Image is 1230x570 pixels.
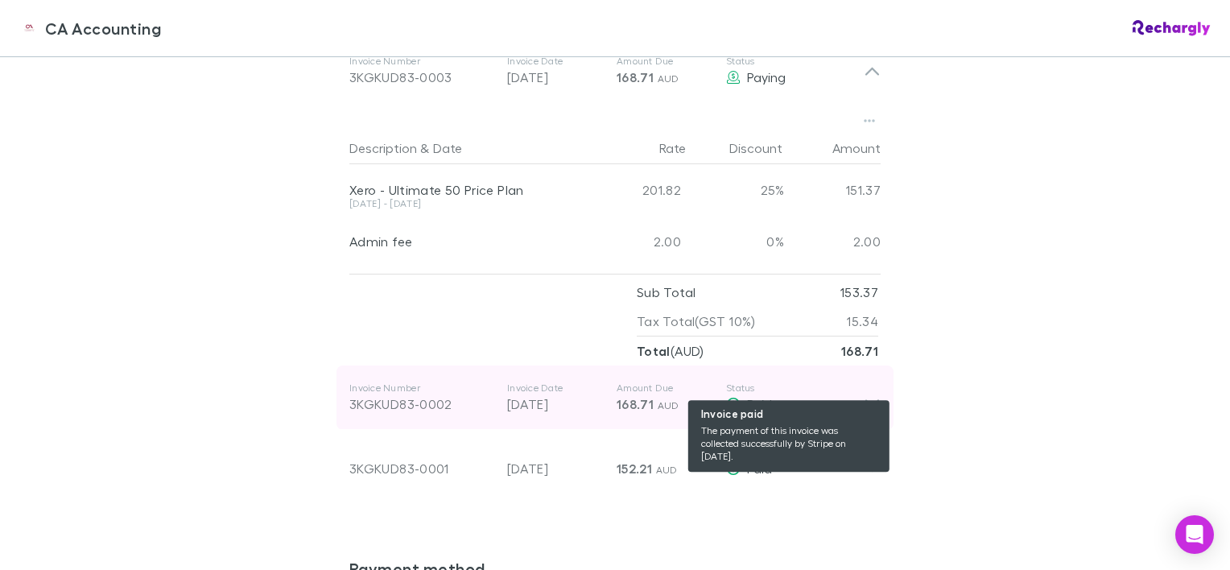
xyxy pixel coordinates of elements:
[336,39,894,103] div: Invoice Number3KGKUD83-0003Invoice Date[DATE]Amount Due168.71 AUDStatusPaying
[847,307,878,336] p: 15.34
[617,382,713,394] p: Amount Due
[507,382,604,394] p: Invoice Date
[349,132,417,164] button: Description
[617,55,713,68] p: Amount Due
[637,307,756,336] p: Tax Total (GST 10%)
[19,19,39,38] img: CA Accounting's Logo
[433,132,462,164] button: Date
[349,55,494,68] p: Invoice Number
[784,164,881,216] div: 151.37
[656,464,678,476] span: AUD
[617,69,654,85] span: 168.71
[349,68,494,87] div: 3KGKUD83-0003
[687,164,784,216] div: 25%
[591,216,687,267] div: 2.00
[349,382,494,394] p: Invoice Number
[637,278,695,307] p: Sub Total
[726,55,864,68] p: Status
[349,132,584,164] div: &
[617,396,654,412] span: 168.71
[349,199,584,209] div: [DATE] - [DATE]
[1133,20,1211,36] img: Rechargly Logo
[840,278,878,307] p: 153.37
[349,459,494,478] div: 3KGKUD83-0001
[617,461,652,477] span: 152.21
[747,69,786,85] span: Paying
[349,233,584,250] div: Admin fee
[336,366,894,430] div: Invoice Number3KGKUD83-0002Invoice Date[DATE]Amount Due168.71 AUDStatus
[507,68,604,87] p: [DATE]
[507,55,604,68] p: Invoice Date
[507,459,604,478] p: [DATE]
[784,216,881,267] div: 2.00
[349,182,584,198] div: Xero - Ultimate 50 Price Plan
[841,343,878,359] strong: 168.71
[658,72,679,85] span: AUD
[349,394,494,414] div: 3KGKUD83-0002
[45,16,161,40] span: CA Accounting
[1175,515,1214,554] div: Open Intercom Messenger
[747,461,772,476] span: Paid
[507,394,604,414] p: [DATE]
[637,337,704,366] p: ( AUD )
[637,343,671,359] strong: Total
[747,396,772,411] span: Paid
[658,399,679,411] span: AUD
[591,164,687,216] div: 201.82
[336,430,894,494] div: 3KGKUD83-0001[DATE]152.21 AUDPaid
[687,216,784,267] div: 0%
[726,382,864,394] p: Status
